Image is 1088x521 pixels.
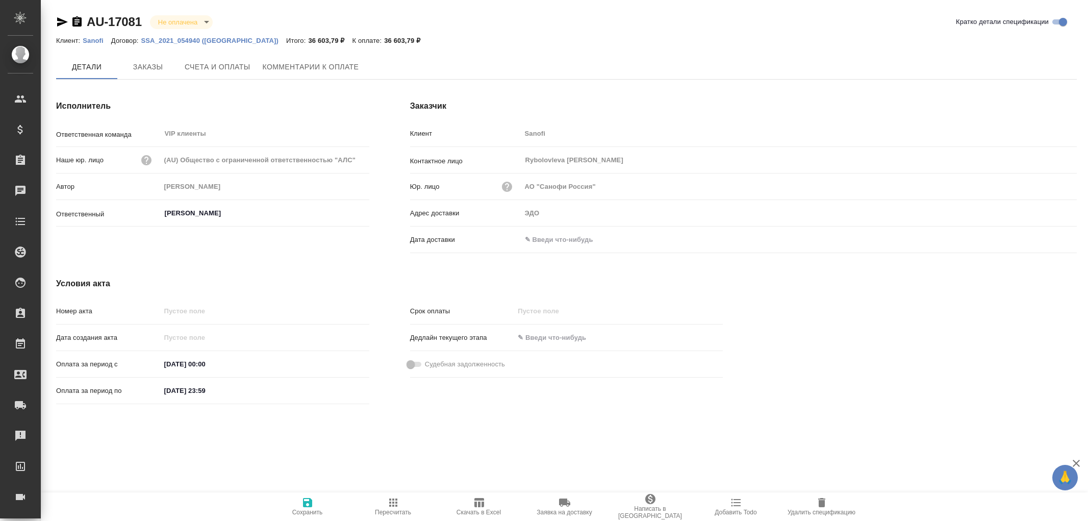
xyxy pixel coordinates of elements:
[87,15,142,29] a: AU-17081
[150,15,213,29] div: Не оплачена
[56,333,161,343] p: Дата создания акта
[83,36,111,44] a: Sanofi
[263,61,359,73] span: Комментарии к оплате
[56,155,104,165] p: Наше юр. лицо
[56,209,161,219] p: Ответственный
[56,100,369,112] h4: Исполнитель
[161,153,369,167] input: Пустое поле
[364,212,366,214] button: Open
[141,37,287,44] p: SSA_2021_054940 ([GEOGRAPHIC_DATA])
[410,129,521,139] p: Клиент
[56,130,161,140] p: Ответственная команда
[956,17,1049,27] span: Кратко детали спецификации
[123,61,172,73] span: Заказы
[308,37,352,44] p: 36 603,79 ₽
[521,232,611,247] input: ✎ Введи что-нибудь
[410,235,521,245] p: Дата доставки
[161,304,369,318] input: Пустое поле
[161,383,250,398] input: ✎ Введи что-нибудь
[521,126,1077,141] input: Пустое поле
[286,37,308,44] p: Итого:
[410,156,521,166] p: Контактное лицо
[161,330,250,345] input: Пустое поле
[71,16,83,28] button: Скопировать ссылку
[514,304,603,318] input: Пустое поле
[161,179,369,194] input: Пустое поле
[155,18,200,27] button: Не оплачена
[410,182,440,192] p: Юр. лицо
[514,330,603,345] input: ✎ Введи что-нибудь
[352,37,384,44] p: К оплате:
[56,359,161,369] p: Оплата за период с
[185,61,250,73] span: Счета и оплаты
[83,37,111,44] p: Sanofi
[410,306,515,316] p: Срок оплаты
[62,61,111,73] span: Детали
[56,386,161,396] p: Оплата за период по
[521,179,1077,194] input: Пустое поле
[56,182,161,192] p: Автор
[56,16,68,28] button: Скопировать ссылку для ЯМессенджера
[56,306,161,316] p: Номер акта
[161,357,250,371] input: ✎ Введи что-нибудь
[56,37,83,44] p: Клиент:
[1056,467,1074,488] span: 🙏
[384,37,428,44] p: 36 603,79 ₽
[410,333,515,343] p: Дедлайн текущего этапа
[56,278,723,290] h4: Условия акта
[521,206,1077,220] input: Пустое поле
[410,100,1077,112] h4: Заказчик
[1052,465,1078,490] button: 🙏
[425,359,505,369] span: Судебная задолженность
[410,208,521,218] p: Адрес доставки
[111,37,141,44] p: Договор:
[141,36,287,44] a: SSA_2021_054940 ([GEOGRAPHIC_DATA])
